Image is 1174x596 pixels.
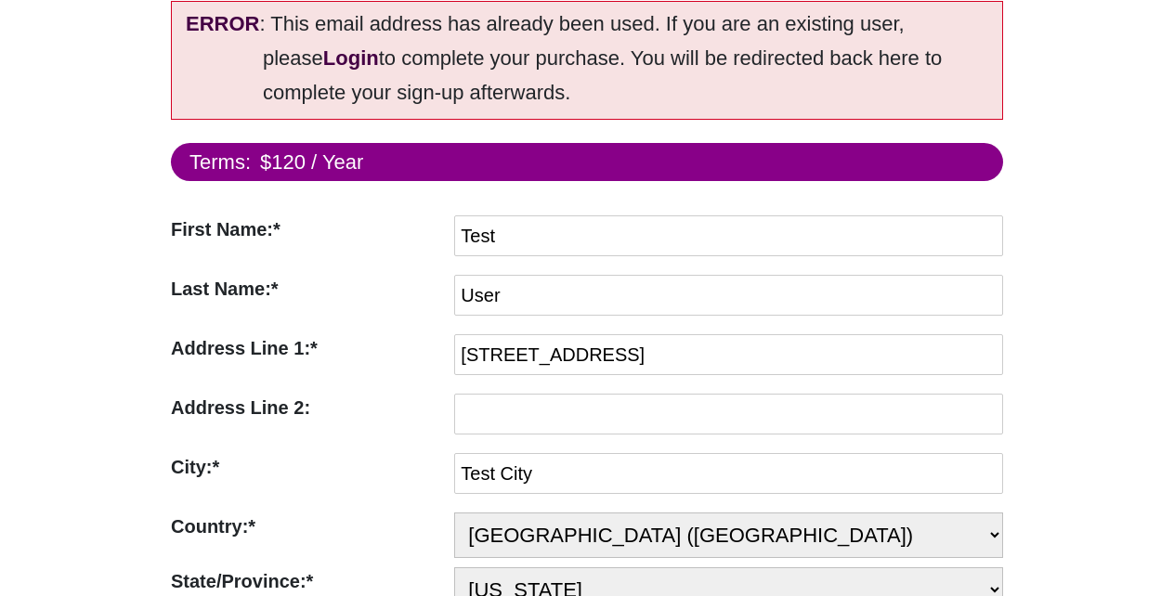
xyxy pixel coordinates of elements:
[323,46,379,70] a: Login
[171,275,445,303] label: Last Name:*
[171,567,445,595] label: State/Province:*
[171,512,445,540] label: Country:*
[171,394,445,421] label: Address Line 2:
[171,215,445,243] label: First Name:*
[260,147,363,177] div: $120 / Year
[171,334,445,362] label: Address Line 1:*
[189,147,251,177] div: Terms:
[186,12,259,35] strong: ERROR
[171,453,445,481] label: City:*
[186,6,998,110] li: : This email address has already been used. If you are an existing user, please to complete your ...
